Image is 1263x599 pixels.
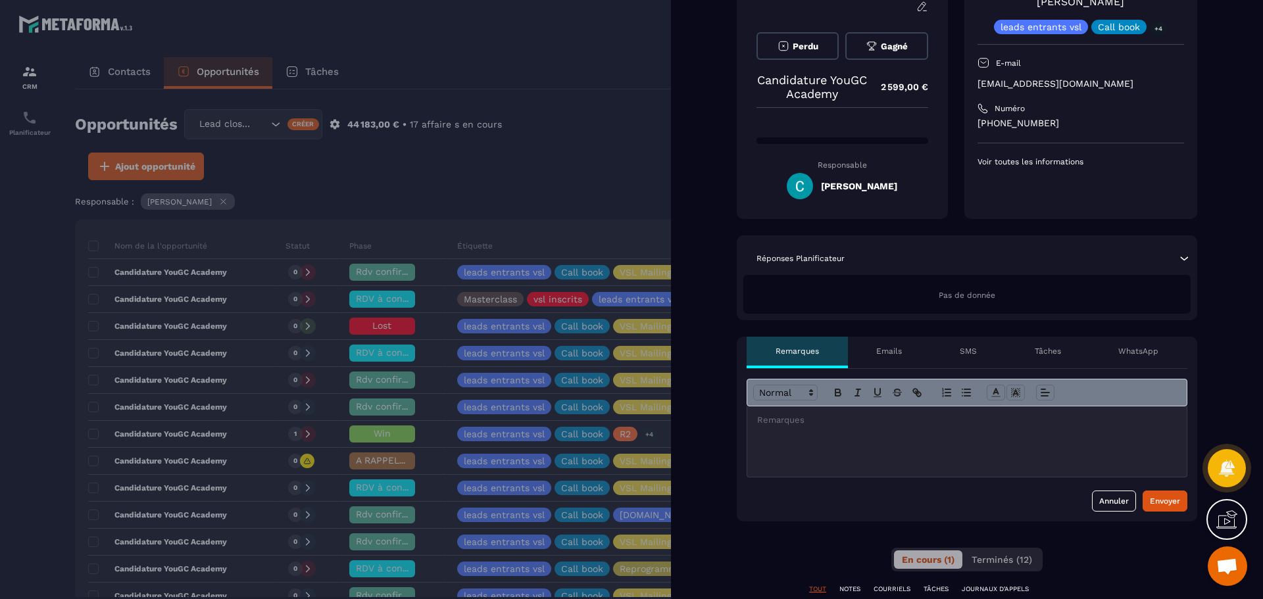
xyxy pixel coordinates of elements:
p: Voir toutes les informations [978,156,1184,167]
p: E-mail [996,58,1021,68]
span: Terminés (12) [972,554,1032,565]
span: Perdu [793,41,818,51]
span: Gagné [881,41,908,51]
p: leads entrants vsl [1001,22,1081,32]
p: [PHONE_NUMBER] [978,117,1184,130]
p: Remarques [776,346,819,356]
p: Candidature YouGC Academy [756,73,868,101]
span: En cours (1) [902,554,954,565]
p: COURRIELS [874,585,910,594]
h5: [PERSON_NAME] [821,181,897,191]
p: TOUT [809,585,826,594]
button: En cours (1) [894,550,962,569]
button: Gagné [845,32,928,60]
p: Responsable [756,160,928,170]
button: Annuler [1092,491,1136,512]
p: Call book [1098,22,1140,32]
p: Réponses Planificateur [756,253,845,264]
p: [EMAIL_ADDRESS][DOMAIN_NAME] [978,78,1184,90]
p: TÂCHES [924,585,949,594]
p: Emails [876,346,902,356]
div: Envoyer [1150,494,1180,508]
p: SMS [960,346,977,356]
p: Numéro [995,103,1025,114]
p: 2 599,00 € [868,74,928,100]
button: Envoyer [1143,491,1187,512]
span: Pas de donnée [939,291,995,300]
div: Ouvrir le chat [1208,546,1247,586]
p: Tâches [1035,346,1061,356]
button: Perdu [756,32,839,60]
p: JOURNAUX D'APPELS [962,585,1029,594]
button: Terminés (12) [964,550,1040,569]
p: +4 [1150,22,1167,36]
p: WhatsApp [1118,346,1158,356]
p: NOTES [839,585,860,594]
